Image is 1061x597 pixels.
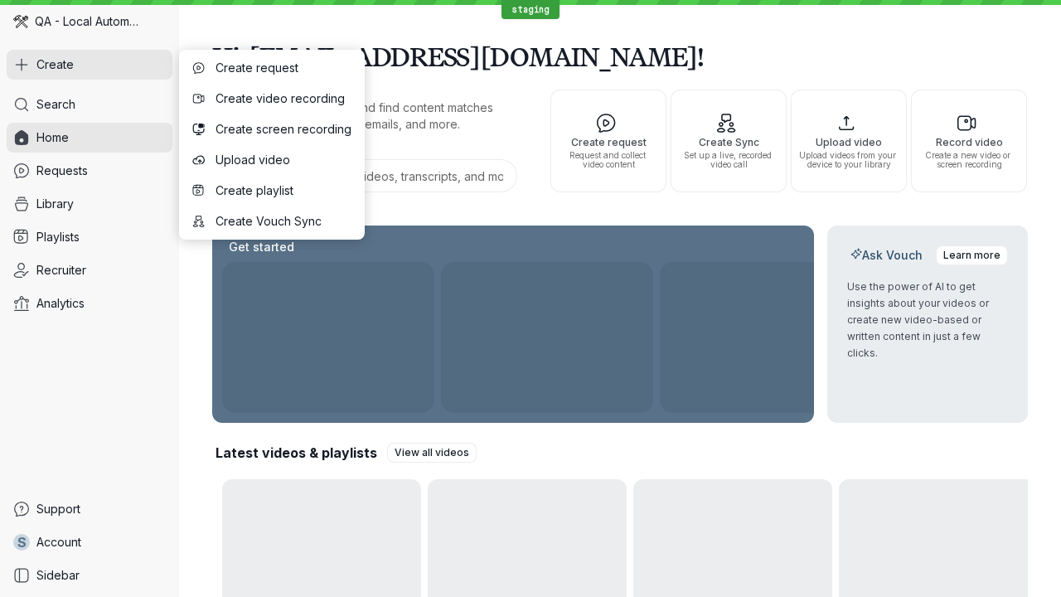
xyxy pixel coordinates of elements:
[936,245,1008,265] a: Learn more
[798,137,899,148] span: Upload video
[36,56,74,73] span: Create
[216,213,351,230] span: Create Vouch Sync
[558,151,659,169] span: Request and collect video content
[216,60,351,76] span: Create request
[35,13,141,30] span: QA - Local Automation
[7,90,172,119] a: Search
[216,444,377,462] h2: Latest videos & playlists
[798,151,899,169] span: Upload videos from your device to your library
[182,114,361,144] button: Create screen recording
[36,96,75,113] span: Search
[7,7,172,36] div: QA - Local Automation
[216,90,351,107] span: Create video recording
[182,145,361,175] button: Upload video
[7,222,172,252] a: Playlists
[678,137,779,148] span: Create Sync
[7,494,172,524] a: Support
[212,99,521,133] p: Search for any keywords and find content matches through transcriptions, user emails, and more.
[36,567,80,584] span: Sidebar
[7,289,172,318] a: Analytics
[212,33,1028,80] h1: Hi, [EMAIL_ADDRESS][DOMAIN_NAME]!
[36,163,88,179] span: Requests
[36,129,69,146] span: Home
[791,90,907,192] button: Upload videoUpload videos from your device to your library
[36,196,74,212] span: Library
[7,123,172,153] a: Home
[918,137,1020,148] span: Record video
[558,137,659,148] span: Create request
[216,152,351,168] span: Upload video
[182,84,361,114] button: Create video recording
[847,247,926,264] h2: Ask Vouch
[847,279,1008,362] p: Use the power of AI to get insights about your videos or create new video-based or written conten...
[36,501,80,517] span: Support
[182,53,361,83] button: Create request
[7,156,172,186] a: Requests
[36,229,80,245] span: Playlists
[17,534,27,551] span: s
[36,534,81,551] span: Account
[7,561,172,590] a: Sidebar
[216,121,351,138] span: Create screen recording
[13,14,28,29] img: QA - Local Automation avatar
[671,90,787,192] button: Create SyncSet up a live, recorded video call
[7,189,172,219] a: Library
[918,151,1020,169] span: Create a new video or screen recording
[395,444,469,461] span: View all videos
[387,443,477,463] a: View all videos
[182,206,361,236] button: Create Vouch Sync
[911,90,1027,192] button: Record videoCreate a new video or screen recording
[36,262,86,279] span: Recruiter
[7,255,172,285] a: Recruiter
[7,50,172,80] button: Create
[216,182,351,199] span: Create playlist
[7,527,172,557] a: sAccount
[225,239,298,255] h2: Get started
[36,295,85,312] span: Analytics
[182,176,361,206] button: Create playlist
[678,151,779,169] span: Set up a live, recorded video call
[943,247,1000,264] span: Learn more
[550,90,666,192] button: Create requestRequest and collect video content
